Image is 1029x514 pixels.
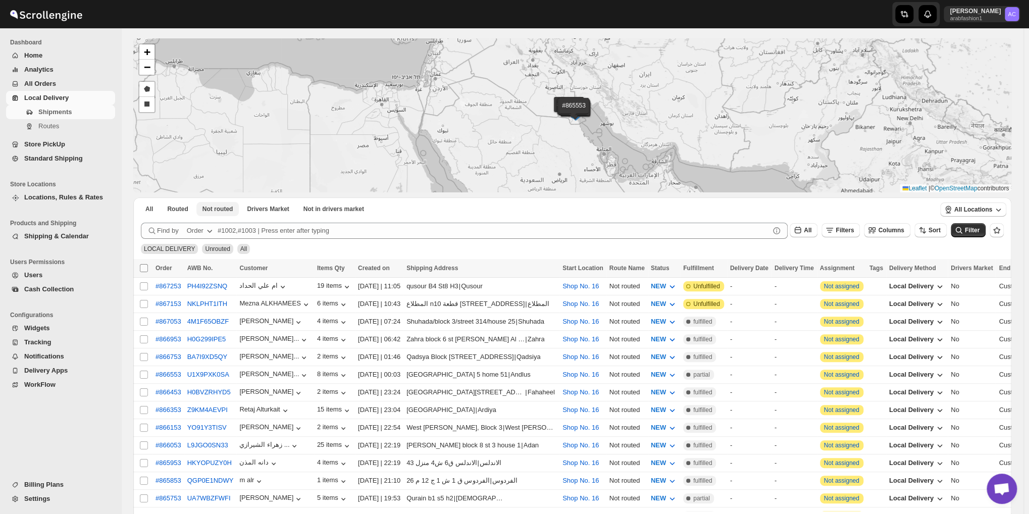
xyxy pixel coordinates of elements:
[824,459,859,467] button: Not assigned
[950,7,1001,15] p: [PERSON_NAME]
[562,406,599,414] button: Shop No. 16
[10,180,116,188] span: Store Locations
[156,406,181,414] button: #866353
[1008,11,1016,17] text: AC
[187,282,227,290] button: PH4I92ZSNQ
[218,223,769,239] input: #1002,#1003 | Press enter after typing
[239,299,311,310] div: Mezna ALKHAMEES
[187,318,229,325] button: 4M1F65OBZF
[239,370,309,380] button: [PERSON_NAME]...
[6,105,115,119] button: Shipments
[317,370,348,380] div: 8 items
[951,299,993,309] div: No
[239,494,303,504] button: [PERSON_NAME]
[883,314,951,330] button: Local Delivery
[883,473,951,489] button: Local Delivery
[889,300,934,307] span: Local Delivery
[954,205,992,214] span: All Locations
[6,349,115,364] button: Notifications
[156,441,181,449] button: #866053
[824,442,859,449] button: Not assigned
[317,352,348,363] button: 2 items
[651,406,666,414] span: NEW
[156,335,181,343] button: #866953
[528,299,549,309] div: المطلاع
[645,490,683,506] button: NEW
[156,318,181,325] div: #867053
[406,281,556,291] div: |
[6,77,115,91] button: All Orders
[987,474,1017,504] div: Open chat
[239,370,299,378] div: [PERSON_NAME]...
[239,388,303,398] div: [PERSON_NAME]
[24,80,56,87] span: All Orders
[824,371,859,378] button: Not assigned
[651,371,666,378] span: NEW
[645,473,683,489] button: NEW
[883,402,951,418] button: Local Delivery
[156,371,181,378] button: #866553
[889,406,934,414] span: Local Delivery
[883,490,951,506] button: Local Delivery
[358,265,390,272] span: Created on
[317,299,348,310] button: 6 items
[651,353,666,361] span: NEW
[562,441,599,449] button: Shop No. 16
[406,299,525,309] div: المطلاع n10 قطعة [STREET_ADDRESS]
[651,477,666,484] span: NEW
[902,185,927,192] a: Leaflet
[156,353,181,361] button: #866753
[144,45,150,58] span: +
[651,388,666,396] span: NEW
[645,296,683,312] button: NEW
[239,476,264,486] div: m alr
[824,283,859,290] button: Not assigned
[24,155,83,162] span: Standard Shipping
[205,245,230,252] span: Unrouted
[824,318,859,325] button: Not assigned
[24,481,64,488] span: Billing Plans
[317,265,345,272] span: Items Qty
[645,314,683,330] button: NEW
[187,371,229,378] button: U1X9PXK0SA
[156,388,181,396] div: #866453
[651,318,666,325] span: NEW
[820,265,855,272] span: Assignment
[821,223,860,237] button: Filters
[693,300,720,308] span: Unfulfilled
[651,300,666,307] span: NEW
[929,185,930,192] span: |
[317,441,352,451] div: 25 items
[889,459,934,467] span: Local Delivery
[6,321,115,335] button: Widgets
[889,371,934,378] span: Local Delivery
[889,353,934,361] span: Local Delivery
[161,202,194,216] button: Routed
[914,223,947,237] button: Sort
[239,282,287,292] button: ام علي الحداد
[239,352,299,360] div: [PERSON_NAME]...
[317,423,348,433] div: 2 items
[317,317,348,327] div: 4 items
[24,352,64,360] span: Notifications
[239,317,303,327] button: [PERSON_NAME]
[156,494,181,502] button: #865753
[951,265,993,272] span: Drivers Market
[156,459,181,467] button: #865953
[824,300,859,307] button: Not assigned
[156,424,181,431] div: #866153
[187,300,227,307] button: NKLPHT1ITH
[804,227,811,234] span: All
[883,420,951,436] button: Local Delivery
[824,353,859,361] button: Not assigned
[317,494,348,504] div: 5 items
[562,300,599,307] button: Shop No. 16
[730,281,768,291] div: -
[651,424,666,431] span: NEW
[645,420,683,436] button: NEW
